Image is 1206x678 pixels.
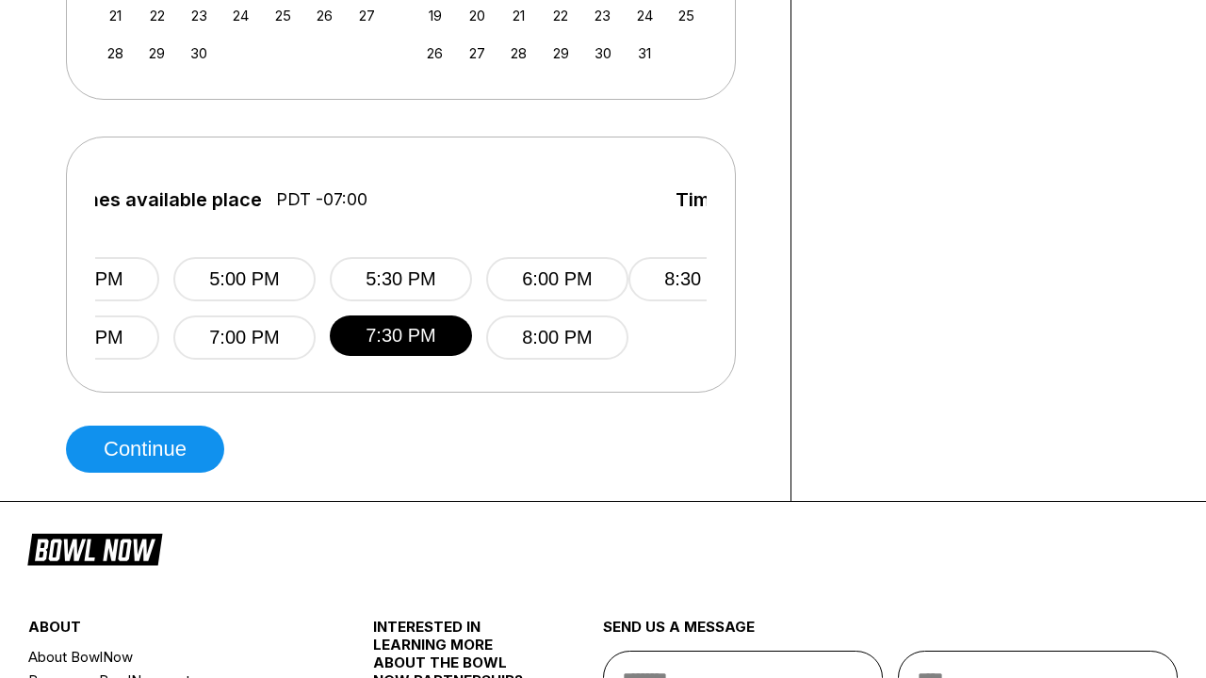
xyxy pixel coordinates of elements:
[464,3,490,28] div: Choose Monday, October 20th, 2025
[144,40,170,66] div: Choose Monday, September 29th, 2025
[173,315,316,360] button: 7:00 PM
[590,40,615,66] div: Choose Thursday, October 30th, 2025
[506,40,531,66] div: Choose Tuesday, October 28th, 2025
[548,40,574,66] div: Choose Wednesday, October 29th, 2025
[144,3,170,28] div: Choose Monday, September 22nd, 2025
[66,426,224,473] button: Continue
[28,645,316,669] a: About BowlNow
[270,3,296,28] div: Choose Thursday, September 25th, 2025
[330,257,472,301] button: 5:30 PM
[103,40,128,66] div: Choose Sunday, September 28th, 2025
[187,3,212,28] div: Choose Tuesday, September 23rd, 2025
[506,3,531,28] div: Choose Tuesday, October 21st, 2025
[422,40,448,66] div: Choose Sunday, October 26th, 2025
[187,40,212,66] div: Choose Tuesday, September 30th, 2025
[632,3,658,28] div: Choose Friday, October 24th, 2025
[64,189,262,210] span: Times available place
[173,257,316,301] button: 5:00 PM
[676,189,873,210] span: Times available place
[422,3,448,28] div: Choose Sunday, October 19th, 2025
[228,3,253,28] div: Choose Wednesday, September 24th, 2025
[674,3,699,28] div: Choose Saturday, October 25th, 2025
[632,40,658,66] div: Choose Friday, October 31st, 2025
[312,3,337,28] div: Choose Friday, September 26th, 2025
[330,315,472,356] button: 7:30 PM
[103,3,128,28] div: Choose Sunday, September 21st, 2025
[28,618,316,645] div: about
[486,257,628,301] button: 6:00 PM
[464,40,490,66] div: Choose Monday, October 27th, 2025
[486,315,628,360] button: 8:00 PM
[354,3,380,28] div: Choose Saturday, September 27th, 2025
[628,257,771,301] button: 8:30 PM
[590,3,615,28] div: Choose Thursday, October 23rd, 2025
[276,189,367,210] span: PDT -07:00
[548,3,574,28] div: Choose Wednesday, October 22nd, 2025
[603,618,1178,651] div: send us a message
